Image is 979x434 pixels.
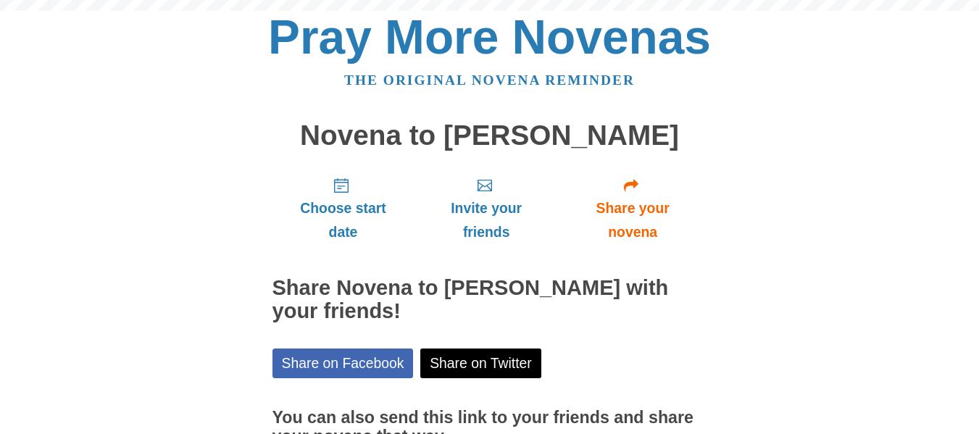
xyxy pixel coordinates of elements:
[272,165,414,251] a: Choose start date
[272,120,707,151] h1: Novena to [PERSON_NAME]
[573,196,693,244] span: Share your novena
[428,196,543,244] span: Invite your friends
[268,10,711,64] a: Pray More Novenas
[272,349,414,378] a: Share on Facebook
[287,196,400,244] span: Choose start date
[344,72,635,88] a: The original novena reminder
[420,349,541,378] a: Share on Twitter
[414,165,558,251] a: Invite your friends
[272,277,707,323] h2: Share Novena to [PERSON_NAME] with your friends!
[559,165,707,251] a: Share your novena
